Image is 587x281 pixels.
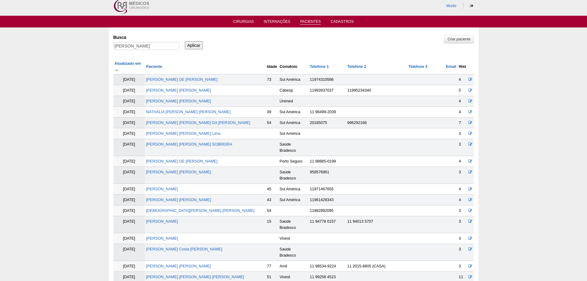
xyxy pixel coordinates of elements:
[233,19,254,26] a: Cirurgias
[458,107,467,118] td: 4
[309,195,346,205] td: 11961428343
[446,4,456,8] a: Murilo
[458,74,467,85] td: 4
[113,156,145,167] td: [DATE]
[446,64,456,69] a: Email
[113,128,145,139] td: [DATE]
[113,233,145,244] td: [DATE]
[310,64,329,69] a: Telefone 1
[309,261,346,272] td: 11 98534-9224
[146,247,222,251] a: [PERSON_NAME] Costa [PERSON_NAME]
[278,244,308,261] td: Saúde Bradesco
[278,74,308,85] td: Sul América
[309,156,346,167] td: 11 98885-0199
[278,128,308,139] td: Sul América
[278,118,308,128] td: Sul América
[115,68,119,72] img: ordem crescente
[458,167,467,184] td: 3
[264,19,291,26] a: Internações
[113,216,145,233] td: [DATE]
[346,261,407,272] td: 11 2015-8805 (CASA)
[309,85,346,96] td: 11993937037
[146,159,218,163] a: [PERSON_NAME] DE [PERSON_NAME]
[470,4,473,8] i: Sair
[347,64,366,69] a: Telefone 2
[309,107,346,118] td: 11 96499-2039
[146,236,178,241] a: [PERSON_NAME]
[113,139,145,156] td: [DATE]
[146,275,244,279] a: [PERSON_NAME] [PERSON_NAME] [PERSON_NAME]
[300,19,321,25] a: Pacientes
[458,85,467,96] td: 5
[113,118,145,128] td: [DATE]
[458,128,467,139] td: 3
[309,118,346,128] td: 20185075
[458,244,467,261] td: 3
[278,156,308,167] td: Porto Seguro
[146,187,178,191] a: [PERSON_NAME]
[346,85,407,96] td: 11995234340
[458,261,467,272] td: 3
[146,209,255,213] a: [DEMOGRAPHIC_DATA][PERSON_NAME] [PERSON_NAME]
[146,131,220,136] a: [PERSON_NAME] [PERSON_NAME] Lima
[113,74,145,85] td: [DATE]
[146,170,211,174] a: [PERSON_NAME] [PERSON_NAME]
[278,233,308,244] td: Vivest
[113,195,145,205] td: [DATE]
[146,99,211,103] a: [PERSON_NAME] [PERSON_NAME]
[113,167,145,184] td: [DATE]
[458,156,467,167] td: 4
[278,107,308,118] td: Sul América
[278,195,308,205] td: Sul América
[113,42,179,50] input: Digite os termos que você deseja procurar.
[458,195,467,205] td: 4
[113,34,179,40] label: Busca
[458,233,467,244] td: 3
[278,261,308,272] td: Amil
[266,261,278,272] td: 77
[278,85,308,96] td: Cabesp
[113,184,145,195] td: [DATE]
[146,110,230,114] a: NATHALIA [PERSON_NAME] [PERSON_NAME]
[146,264,211,268] a: [PERSON_NAME] [PERSON_NAME]
[278,216,308,233] td: Saúde Bradesco
[278,184,308,195] td: Sul América
[113,96,145,107] td: [DATE]
[146,121,250,125] a: [PERSON_NAME] [PERSON_NAME] DA [PERSON_NAME]
[113,205,145,216] td: [DATE]
[278,96,308,107] td: Unimed
[266,59,278,74] th: Idade
[146,219,178,224] a: [PERSON_NAME]
[458,205,467,216] td: 3
[444,35,474,43] a: Criar paciente
[458,184,467,195] td: 4
[278,59,308,74] th: Convênio
[409,64,427,69] a: Telefone 3
[309,205,346,216] td: 11982892095
[113,261,145,272] td: [DATE]
[458,139,467,156] td: 3
[278,139,308,156] td: Saúde Bradesco
[185,41,203,49] input: Aplicar
[458,216,467,233] td: 3
[346,118,407,128] td: 996292168
[266,216,278,233] td: 15
[458,118,467,128] td: 7
[146,198,211,202] a: [PERSON_NAME] [PERSON_NAME]
[146,77,218,82] a: [PERSON_NAME] DE [PERSON_NAME]
[309,216,346,233] td: 11 94778 0157
[146,64,162,69] a: Paciente
[266,184,278,195] td: 45
[266,118,278,128] td: 54
[266,205,278,216] td: 54
[458,96,467,107] td: 4
[266,74,278,85] td: 73
[309,184,346,195] td: 11971467655
[309,74,346,85] td: 11974310586
[113,244,145,261] td: [DATE]
[146,142,232,147] a: [PERSON_NAME] [PERSON_NAME] SOBREIRA
[113,85,145,96] td: [DATE]
[146,88,211,93] a: [PERSON_NAME] [PERSON_NAME]
[266,195,278,205] td: 43
[113,107,145,118] td: [DATE]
